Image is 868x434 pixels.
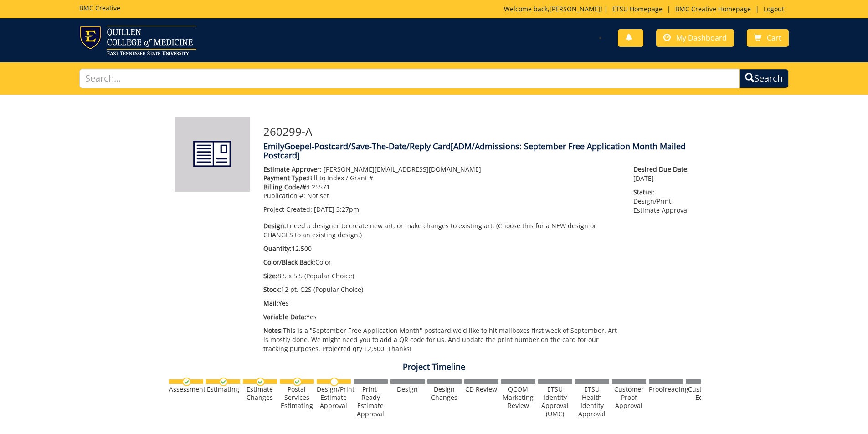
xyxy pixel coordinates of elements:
[263,271,620,281] p: 8.5 x 5.5 (Popular Choice)
[656,29,734,47] a: My Dashboard
[263,191,305,200] span: Publication #:
[263,285,281,294] span: Stock:
[504,5,789,14] p: Welcome back, ! | | |
[686,385,720,402] div: Customer Edits
[575,385,609,418] div: ETSU Health Identity Approval
[317,385,351,410] div: Design/Print Estimate Approval
[649,385,683,393] div: Proofreading
[671,5,755,13] a: BMC Creative Homepage
[538,385,572,418] div: ETSU Identity Approval (UMC)
[263,165,620,174] p: [PERSON_NAME][EMAIL_ADDRESS][DOMAIN_NAME]
[263,142,694,160] h4: EmilyGoepel-Postcard/Save-The-Date/Reply Card
[354,385,388,418] div: Print-Ready Estimate Approval
[263,183,308,191] span: Billing Code/#:
[263,174,620,183] p: Bill to Index / Grant #
[79,26,196,55] img: ETSU logo
[739,69,789,88] button: Search
[633,165,693,183] p: [DATE]
[633,188,693,197] span: Status:
[263,174,308,182] span: Payment Type:
[256,378,265,386] img: checkmark
[263,126,694,138] h3: 260299-A
[427,385,462,402] div: Design Changes
[307,191,329,200] span: Not set
[168,363,701,372] h4: Project Timeline
[182,378,191,386] img: checkmark
[263,221,286,230] span: Design:
[293,378,302,386] img: checkmark
[314,205,359,214] span: [DATE] 3:27pm
[263,299,620,308] p: Yes
[263,205,312,214] span: Project Created:
[330,378,339,386] img: no
[633,165,693,174] span: Desired Due Date:
[243,385,277,402] div: Estimate Changes
[676,33,727,43] span: My Dashboard
[263,258,315,266] span: Color/Black Back:
[263,312,306,321] span: Variable Data:
[263,271,277,280] span: Size:
[175,117,250,192] img: Product featured image
[501,385,535,410] div: QCOM Marketing Review
[608,5,667,13] a: ETSU Homepage
[390,385,425,393] div: Design
[263,285,620,294] p: 12 pt. C2S (Popular Choice)
[219,378,228,386] img: checkmark
[169,385,203,393] div: Assessment
[767,33,781,43] span: Cart
[263,326,620,353] p: This is a "September Free Application Month" postcard we'd like to hit mailboxes first week of Se...
[263,244,620,253] p: 12,500
[263,183,620,192] p: E25571
[612,385,646,410] div: Customer Proof Approval
[263,258,620,267] p: Color
[263,221,620,240] p: I need a designer to create new art, or make changes to existing art. (Choose this for a NEW desi...
[206,385,240,393] div: Estimating
[747,29,789,47] a: Cart
[263,165,322,174] span: Estimate Approver:
[263,141,686,161] span: [ADM/Admissions: September Free Application Month Mailed Postcard]
[633,188,693,215] p: Design/Print Estimate Approval
[79,69,740,88] input: Search...
[263,244,292,253] span: Quantity:
[280,385,314,410] div: Postal Services Estimating
[263,299,278,307] span: Mail:
[263,312,620,322] p: Yes
[759,5,789,13] a: Logout
[550,5,601,13] a: [PERSON_NAME]
[79,5,120,11] h5: BMC Creative
[464,385,498,393] div: CD Review
[263,326,283,335] span: Notes:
